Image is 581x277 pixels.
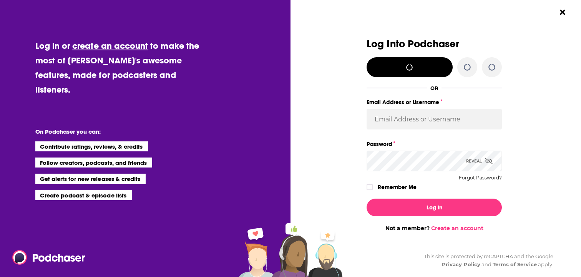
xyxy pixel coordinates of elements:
[459,175,502,181] button: Forgot Password?
[367,139,502,149] label: Password
[367,199,502,216] button: Log In
[367,109,502,129] input: Email Address or Username
[35,128,189,135] li: On Podchaser you can:
[35,141,148,151] li: Contribute ratings, reviews, & credits
[430,85,438,91] div: OR
[35,190,132,200] li: Create podcast & episode lists
[367,38,502,50] h3: Log Into Podchaser
[35,158,153,168] li: Follow creators, podcasts, and friends
[367,225,502,232] div: Not a member?
[367,97,502,107] label: Email Address or Username
[72,40,148,51] a: create an account
[555,5,570,20] button: Close Button
[493,261,537,267] a: Terms of Service
[12,250,80,265] a: Podchaser - Follow, Share and Rate Podcasts
[378,182,417,192] label: Remember Me
[442,261,480,267] a: Privacy Policy
[466,151,493,171] div: Reveal
[418,252,553,269] div: This site is protected by reCAPTCHA and the Google and apply.
[431,225,483,232] a: Create an account
[35,174,146,184] li: Get alerts for new releases & credits
[12,250,86,265] img: Podchaser - Follow, Share and Rate Podcasts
